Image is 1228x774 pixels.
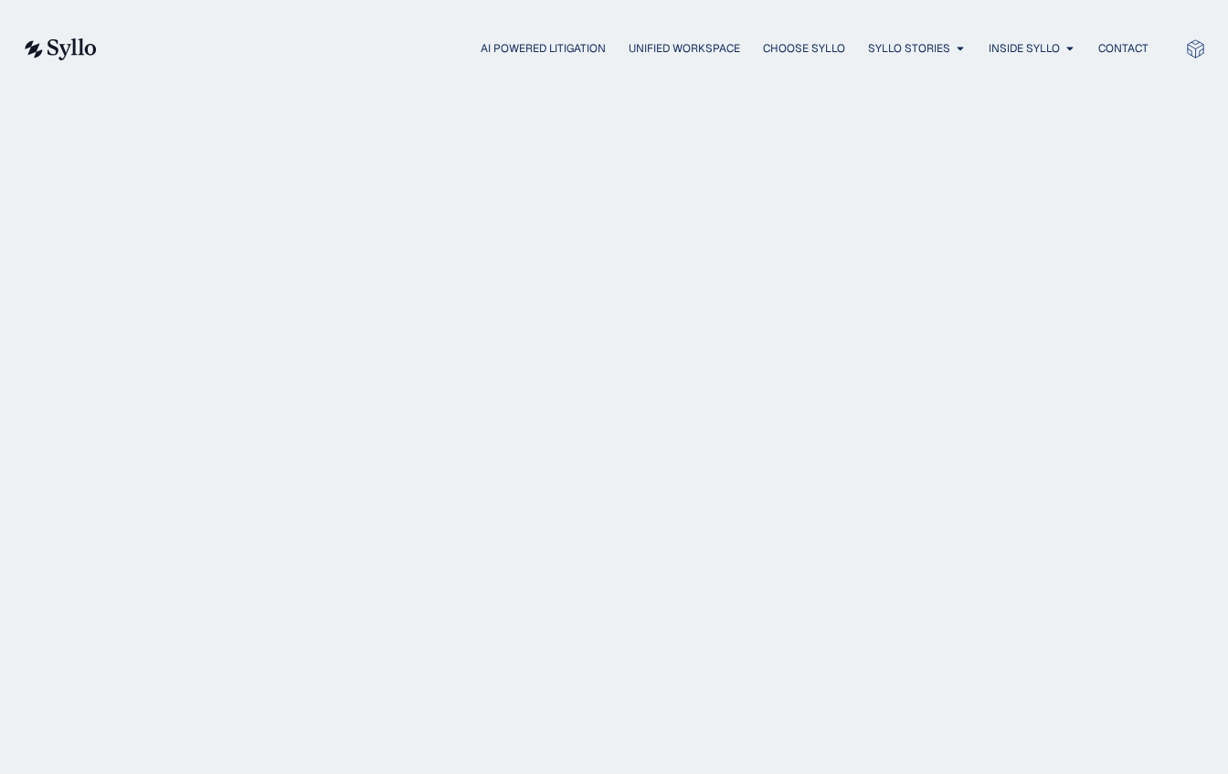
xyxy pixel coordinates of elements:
a: Syllo Stories [868,40,950,57]
a: Inside Syllo [989,40,1060,57]
a: AI Powered Litigation [481,40,606,57]
div: Menu Toggle [133,40,1149,58]
a: Contact [1098,40,1149,57]
nav: Menu [133,40,1149,58]
a: Choose Syllo [763,40,845,57]
img: syllo [22,38,97,60]
a: Unified Workspace [629,40,740,57]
